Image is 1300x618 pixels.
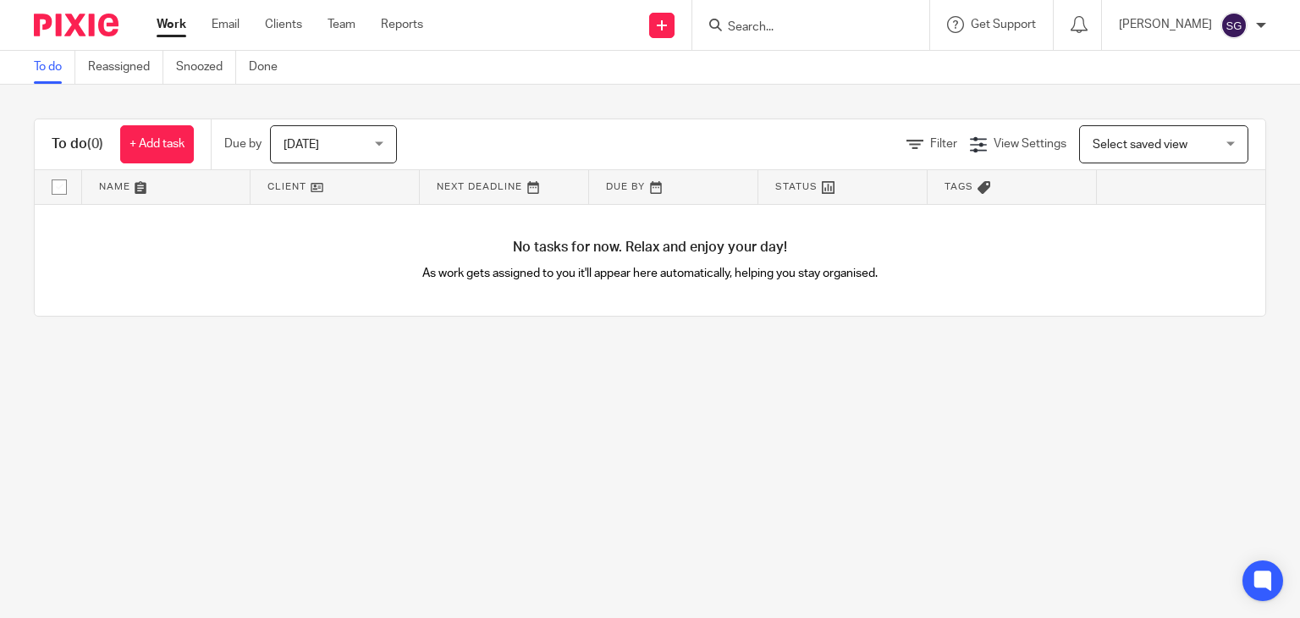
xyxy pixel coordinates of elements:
span: Select saved view [1093,139,1187,151]
img: svg%3E [1220,12,1248,39]
a: To do [34,51,75,84]
a: + Add task [120,125,194,163]
p: As work gets assigned to you it'll appear here automatically, helping you stay organised. [343,265,958,282]
a: Clients [265,16,302,33]
span: Tags [945,182,973,191]
a: Snoozed [176,51,236,84]
p: [PERSON_NAME] [1119,16,1212,33]
span: Filter [930,138,957,150]
a: Reassigned [88,51,163,84]
a: Email [212,16,240,33]
a: Work [157,16,186,33]
a: Reports [381,16,423,33]
span: (0) [87,137,103,151]
span: [DATE] [284,139,319,151]
p: Due by [224,135,262,152]
img: Pixie [34,14,118,36]
h1: To do [52,135,103,153]
a: Done [249,51,290,84]
input: Search [726,20,879,36]
span: View Settings [994,138,1066,150]
span: Get Support [971,19,1036,30]
a: Team [328,16,355,33]
h4: No tasks for now. Relax and enjoy your day! [35,239,1265,257]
